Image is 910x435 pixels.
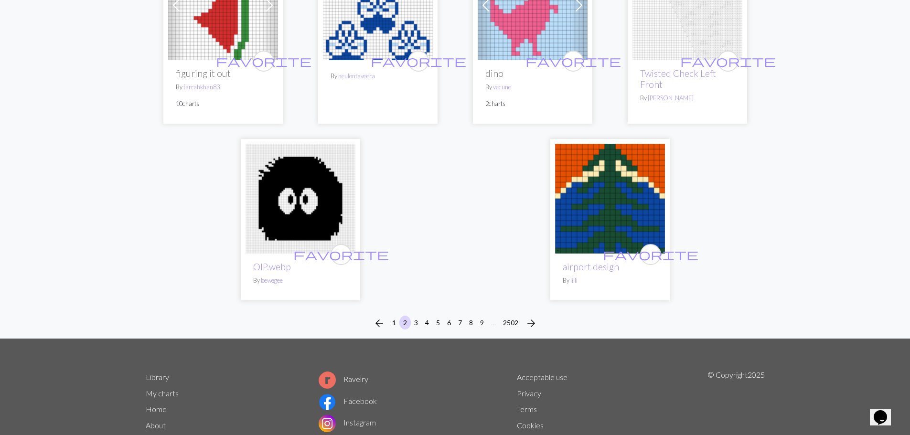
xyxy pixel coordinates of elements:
a: lilli [570,276,578,284]
button: 3 [410,316,422,329]
i: favourite [680,52,776,71]
a: Library [146,372,169,382]
img: Instagram logo [319,415,336,432]
p: 2 charts [485,99,580,108]
i: favourite [603,245,698,264]
p: By [563,276,657,285]
a: Facebook [319,396,377,405]
button: 2502 [499,316,522,329]
i: Next [525,318,537,329]
a: Privacy [517,389,541,398]
a: Twisted Check Left Front [640,68,716,90]
a: farrahkhan83 [183,83,220,91]
iframe: chat widget [870,397,900,425]
p: By [640,94,735,103]
a: My charts [146,389,179,398]
a: About [146,421,166,430]
span: favorite [216,53,311,68]
button: favourite [253,51,274,72]
p: By [331,72,425,81]
a: [PERSON_NAME] [648,94,694,102]
nav: Page navigation [370,316,541,331]
p: By [485,83,580,92]
button: 9 [476,316,488,329]
span: favorite [525,53,621,68]
button: favourite [640,244,661,265]
a: Instagram [319,418,376,427]
button: Next [522,316,541,331]
button: 2 [399,316,411,329]
i: favourite [525,52,621,71]
button: 5 [432,316,444,329]
a: Cookies [517,421,544,430]
p: 10 charts [176,99,270,108]
button: 4 [421,316,433,329]
span: favorite [371,53,466,68]
button: 6 [443,316,455,329]
img: Ravelry logo [319,371,336,389]
a: neulontaveera [338,72,375,80]
p: By [253,276,348,285]
i: favourite [216,52,311,71]
img: Facebook logo [319,393,336,411]
a: OIP.webp [253,261,291,272]
button: favourite [717,51,739,72]
button: Previous [370,316,389,331]
a: Terms [517,404,537,414]
span: arrow_forward [525,317,537,330]
span: favorite [603,247,698,262]
img: OIP.webp [246,144,355,254]
h2: dino [485,68,580,79]
button: favourite [563,51,584,72]
button: 1 [388,316,400,329]
a: airport design [563,261,619,272]
a: vecune [493,83,511,91]
i: favourite [293,245,389,264]
i: Previous [374,318,385,329]
i: favourite [371,52,466,71]
button: 7 [454,316,466,329]
span: favorite [680,53,776,68]
button: favourite [408,51,429,72]
a: Acceptable use [517,372,567,382]
a: Ravelry [319,374,368,383]
p: By [176,83,270,92]
a: bewegee [261,276,283,284]
button: 8 [465,316,477,329]
a: OIP.webp [246,193,355,202]
a: Home [146,404,167,414]
img: KATE [555,144,665,254]
span: arrow_back [374,317,385,330]
a: KATE [555,193,665,202]
span: favorite [293,247,389,262]
h2: figuring it out [176,68,270,79]
button: favourite [331,244,352,265]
